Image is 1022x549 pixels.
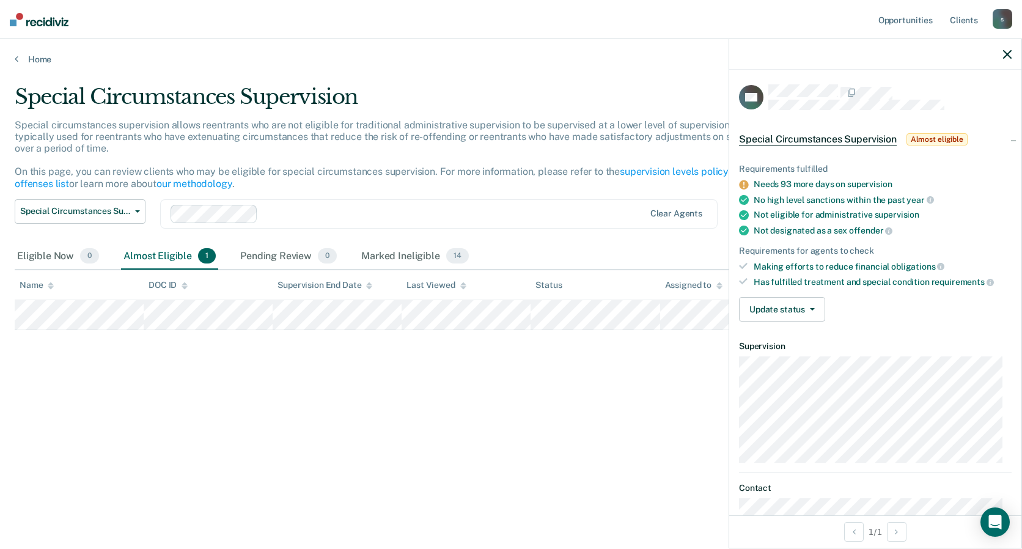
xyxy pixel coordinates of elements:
[844,522,864,542] button: Previous Opportunity
[739,483,1012,493] dt: Contact
[359,243,471,270] div: Marked Ineligible
[80,248,99,264] span: 0
[906,133,968,146] span: Almost eligible
[15,84,781,119] div: Special Circumstances Supervision
[729,120,1021,159] div: Special Circumstances SupervisionAlmost eligible
[20,206,130,216] span: Special Circumstances Supervision
[739,246,1012,256] div: Requirements for agents to check
[891,262,944,271] span: obligations
[238,243,339,270] div: Pending Review
[754,210,1012,220] div: Not eligible for administrative
[887,522,906,542] button: Next Opportunity
[665,280,722,290] div: Assigned to
[754,261,1012,272] div: Making efforts to reduce financial
[980,507,1010,537] div: Open Intercom Messenger
[15,119,776,190] p: Special circumstances supervision allows reentrants who are not eligible for traditional administ...
[406,280,466,290] div: Last Viewed
[149,280,188,290] div: DOC ID
[15,243,101,270] div: Eligible Now
[754,179,1012,190] div: Needs 93 more days on supervision
[121,243,218,270] div: Almost Eligible
[739,164,1012,174] div: Requirements fulfilled
[446,248,469,264] span: 14
[620,166,729,177] a: supervision levels policy
[318,248,337,264] span: 0
[849,226,893,235] span: offender
[739,297,825,322] button: Update status
[739,341,1012,352] dt: Supervision
[875,210,919,219] span: supervision
[10,13,68,26] img: Recidiviz
[15,166,776,189] a: violent offenses list
[739,133,897,146] span: Special Circumstances Supervision
[535,280,562,290] div: Status
[650,208,702,219] div: Clear agents
[993,9,1012,29] div: s
[20,280,54,290] div: Name
[754,225,1012,236] div: Not designated as a sex
[278,280,372,290] div: Supervision End Date
[754,194,1012,205] div: No high level sanctions within the past
[15,54,1007,65] a: Home
[198,248,216,264] span: 1
[729,515,1021,548] div: 1 / 1
[156,178,232,190] a: our methodology
[754,276,1012,287] div: Has fulfilled treatment and special condition
[932,277,994,287] span: requirements
[906,195,933,205] span: year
